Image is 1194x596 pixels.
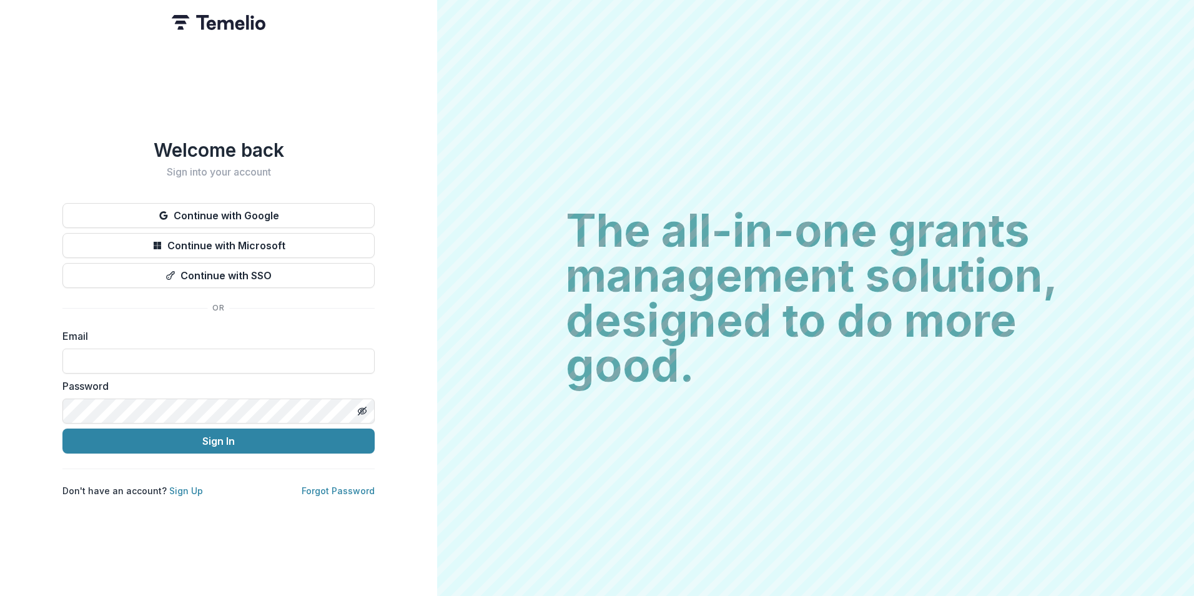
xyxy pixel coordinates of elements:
a: Forgot Password [302,485,375,496]
label: Email [62,329,367,344]
a: Sign Up [169,485,203,496]
img: Temelio [172,15,265,30]
button: Continue with Microsoft [62,233,375,258]
label: Password [62,379,367,394]
p: Don't have an account? [62,484,203,497]
h2: Sign into your account [62,166,375,178]
button: Continue with SSO [62,263,375,288]
button: Continue with Google [62,203,375,228]
button: Sign In [62,429,375,454]
h1: Welcome back [62,139,375,161]
button: Toggle password visibility [352,401,372,421]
